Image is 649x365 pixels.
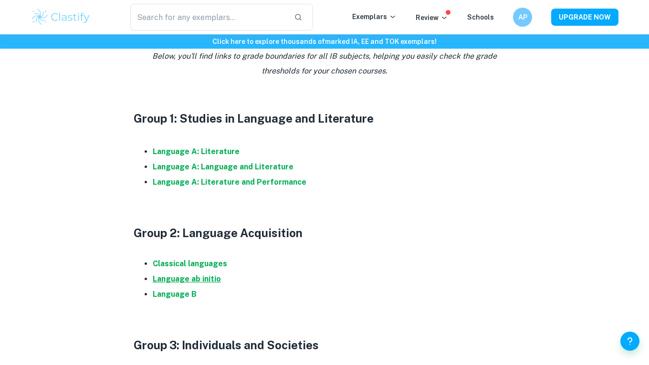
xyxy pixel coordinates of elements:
[153,290,197,299] a: Language B
[31,8,91,27] img: Clastify logo
[153,162,293,171] a: Language A: Language and Literature
[352,11,397,22] p: Exemplars
[130,4,286,31] input: Search for any exemplars...
[513,8,532,27] button: AP
[551,9,618,26] button: UPGRADE NOW
[620,332,639,351] button: Help and Feedback
[153,177,306,187] a: Language A: Literature and Performance
[134,224,515,241] h3: Group 2: Language Acquisition
[153,259,227,268] a: Classical languages
[416,12,448,23] p: Review
[134,336,515,354] h3: Group 3: Individuals and Societies
[2,36,647,47] h6: Click here to explore thousands of marked IA, EE and TOK exemplars !
[153,274,221,283] a: Language ab initio
[517,12,528,22] h6: AP
[152,52,497,75] i: Below, you'll find links to grade boundaries for all IB subjects, helping you easily check the gr...
[153,147,240,156] a: Language A: Literature
[134,110,515,127] h3: Group 1: Studies in Language and Literature
[467,13,494,21] a: Schools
